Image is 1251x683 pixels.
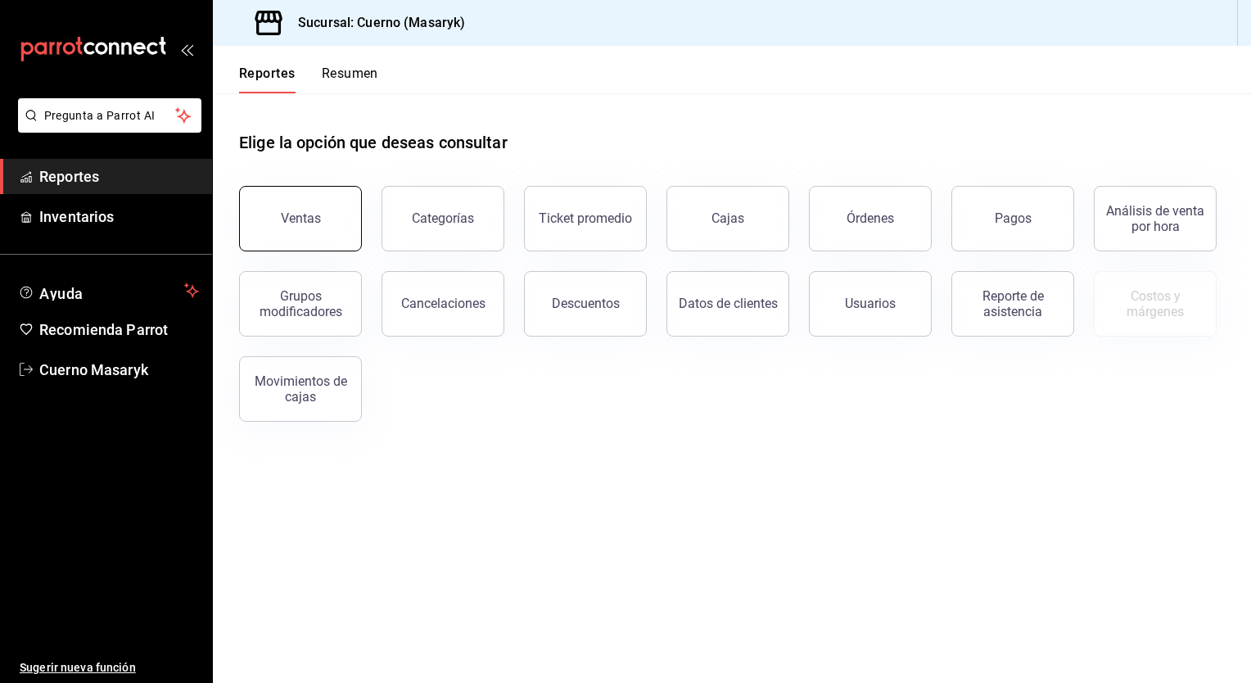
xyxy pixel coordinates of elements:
div: Usuarios [845,296,896,311]
button: Pregunta a Parrot AI [18,98,201,133]
div: Ventas [281,210,321,226]
div: Órdenes [847,210,894,226]
h3: Sucursal: Cuerno (Masaryk) [285,13,465,33]
div: Ticket promedio [539,210,632,226]
button: Reporte de asistencia [951,271,1074,337]
button: Descuentos [524,271,647,337]
button: Grupos modificadores [239,271,362,337]
button: Usuarios [809,271,932,337]
button: Pagos [951,186,1074,251]
span: Reportes [39,165,199,188]
button: Movimientos de cajas [239,356,362,422]
div: Costos y márgenes [1104,288,1206,319]
span: Cuerno Masaryk [39,359,199,381]
div: Cajas [711,210,744,226]
button: Datos de clientes [666,271,789,337]
span: Sugerir nueva función [20,659,199,676]
button: Órdenes [809,186,932,251]
button: Ventas [239,186,362,251]
div: Grupos modificadores [250,288,351,319]
button: Análisis de venta por hora [1094,186,1217,251]
div: Descuentos [552,296,620,311]
div: Pagos [995,210,1032,226]
span: Pregunta a Parrot AI [44,107,176,124]
div: Cancelaciones [401,296,485,311]
span: Ayuda [39,281,178,301]
div: Análisis de venta por hora [1104,203,1206,234]
button: Resumen [322,66,378,93]
button: Ticket promedio [524,186,647,251]
button: Cajas [666,186,789,251]
button: Categorías [382,186,504,251]
button: Cancelaciones [382,271,504,337]
div: Categorías [412,210,474,226]
span: Recomienda Parrot [39,319,199,341]
button: Reportes [239,66,296,93]
button: Contrata inventarios para ver este reporte [1094,271,1217,337]
div: Reporte de asistencia [962,288,1064,319]
div: Datos de clientes [679,296,778,311]
a: Pregunta a Parrot AI [11,119,201,136]
span: Inventarios [39,206,199,228]
button: open_drawer_menu [180,43,193,56]
div: navigation tabs [239,66,378,93]
h1: Elige la opción que deseas consultar [239,130,508,155]
div: Movimientos de cajas [250,373,351,405]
